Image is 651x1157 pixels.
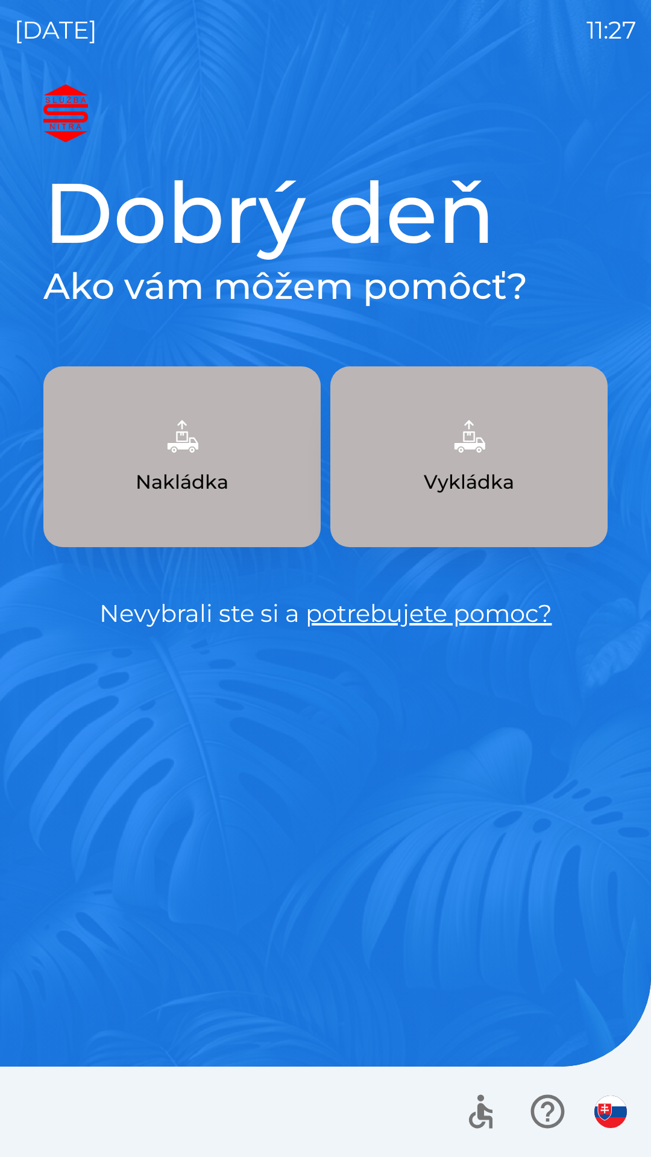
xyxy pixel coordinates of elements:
p: 11:27 [587,12,637,48]
p: Vykládka [424,468,514,497]
button: Vykládka [330,366,608,547]
h1: Dobrý deň [43,161,608,264]
img: sk flag [594,1096,627,1128]
p: Nevybrali ste si a [43,595,608,632]
img: 9957f61b-5a77-4cda-b04a-829d24c9f37e.png [156,410,209,463]
a: potrebujete pomoc? [306,598,552,628]
img: Logo [43,84,608,142]
img: 6e47bb1a-0e3d-42fb-b293-4c1d94981b35.png [442,410,495,463]
p: Nakládka [136,468,228,497]
p: [DATE] [14,12,97,48]
h2: Ako vám môžem pomôcť? [43,264,608,309]
button: Nakládka [43,366,321,547]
